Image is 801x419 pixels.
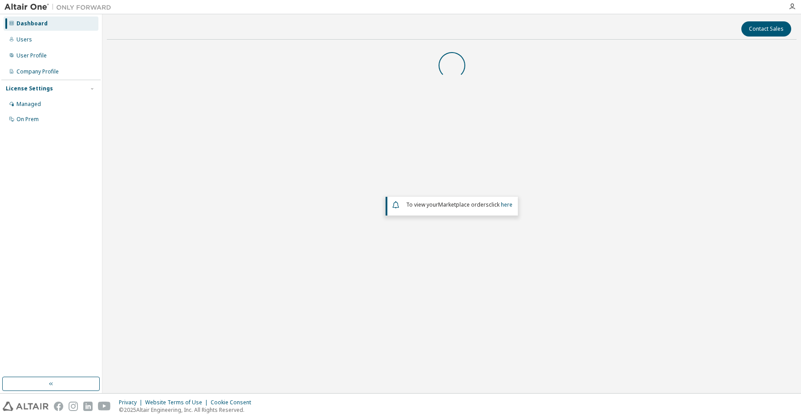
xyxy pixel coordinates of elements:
[16,20,48,27] div: Dashboard
[4,3,116,12] img: Altair One
[3,402,49,411] img: altair_logo.svg
[16,116,39,123] div: On Prem
[119,406,256,414] p: © 2025 Altair Engineering, Inc. All Rights Reserved.
[16,68,59,75] div: Company Profile
[83,402,93,411] img: linkedin.svg
[16,52,47,59] div: User Profile
[145,399,211,406] div: Website Terms of Use
[119,399,145,406] div: Privacy
[69,402,78,411] img: instagram.svg
[16,101,41,108] div: Managed
[54,402,63,411] img: facebook.svg
[741,21,791,37] button: Contact Sales
[211,399,256,406] div: Cookie Consent
[501,201,512,208] a: here
[16,36,32,43] div: Users
[6,85,53,92] div: License Settings
[98,402,111,411] img: youtube.svg
[438,201,489,208] em: Marketplace orders
[406,201,512,208] span: To view your click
